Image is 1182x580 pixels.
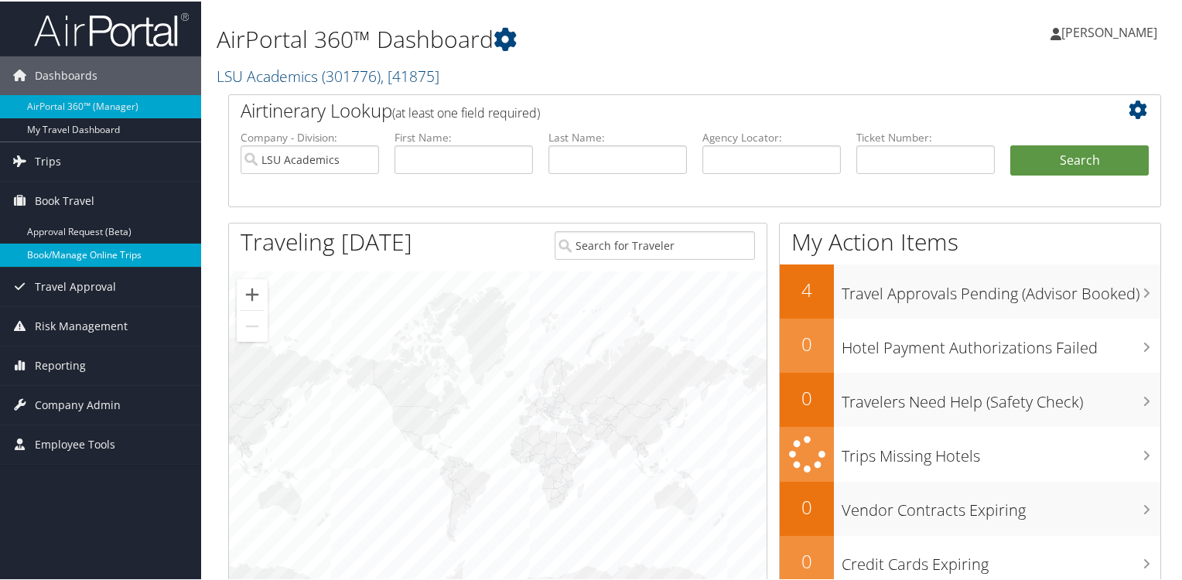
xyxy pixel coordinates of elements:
a: [PERSON_NAME] [1050,8,1173,54]
h3: Travelers Need Help (Safety Check) [842,382,1160,411]
h2: 0 [780,384,834,410]
label: Last Name: [548,128,687,144]
a: 4Travel Approvals Pending (Advisor Booked) [780,263,1160,317]
span: Company Admin [35,384,121,423]
span: , [ 41875 ] [381,64,439,85]
h3: Credit Cards Expiring [842,544,1160,574]
h1: My Action Items [780,224,1160,257]
h2: 0 [780,493,834,519]
a: LSU Academics [217,64,439,85]
h2: 0 [780,547,834,573]
span: Travel Approval [35,266,116,305]
span: Employee Tools [35,424,115,462]
h3: Trips Missing Hotels [842,436,1160,466]
span: [PERSON_NAME] [1061,22,1157,39]
span: (at least one field required) [392,103,540,120]
span: Reporting [35,345,86,384]
label: Company - Division: [241,128,379,144]
a: 0Hotel Payment Authorizations Failed [780,317,1160,371]
button: Search [1010,144,1149,175]
button: Zoom in [237,278,268,309]
h2: 4 [780,275,834,302]
span: Trips [35,141,61,179]
h3: Hotel Payment Authorizations Failed [842,328,1160,357]
label: Agency Locator: [702,128,841,144]
h2: 0 [780,329,834,356]
img: airportal-logo.png [34,10,189,46]
span: Risk Management [35,305,128,344]
a: 0Travelers Need Help (Safety Check) [780,371,1160,425]
span: ( 301776 ) [322,64,381,85]
h3: Vendor Contracts Expiring [842,490,1160,520]
a: 0Vendor Contracts Expiring [780,480,1160,534]
button: Zoom out [237,309,268,340]
a: Trips Missing Hotels [780,425,1160,480]
label: First Name: [395,128,533,144]
h1: AirPortal 360™ Dashboard [217,22,854,54]
span: Dashboards [35,55,97,94]
h2: Airtinerary Lookup [241,96,1071,122]
span: Book Travel [35,180,94,219]
input: Search for Traveler [555,230,756,258]
h1: Traveling [DATE] [241,224,412,257]
h3: Travel Approvals Pending (Advisor Booked) [842,274,1160,303]
label: Ticket Number: [856,128,995,144]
